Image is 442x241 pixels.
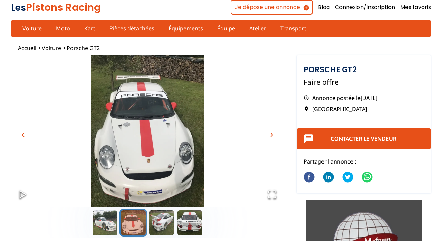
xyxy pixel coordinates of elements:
button: Go to Slide 2 [119,209,147,237]
a: Blog [318,3,330,11]
span: Les [11,1,26,14]
a: LesPistons Racing [11,0,101,14]
button: Play or Pause Slideshow [11,183,35,207]
span: chevron_right [268,131,276,139]
button: Go to Slide 3 [148,209,175,237]
button: Open Fullscreen [260,183,284,207]
button: Go to Slide 4 [176,209,204,237]
div: Go to Slide 2 [11,55,284,207]
p: [GEOGRAPHIC_DATA] [304,105,424,113]
a: Atelier [245,22,271,34]
a: Kart [80,22,100,34]
button: chevron_right [267,130,277,140]
a: Transport [276,22,311,34]
button: Contacter le vendeur [297,128,431,149]
button: whatsapp [362,167,373,188]
a: Pièces détachées [105,22,159,34]
p: Partager l'annonce : [304,158,424,165]
img: image [11,55,284,207]
button: chevron_left [18,130,28,140]
a: Connexion/Inscription [335,3,395,11]
div: Thumbnail Navigation [11,209,284,237]
a: Moto [51,22,75,34]
button: Go to Slide 1 [91,209,119,237]
p: Faire offre [304,77,424,87]
h1: Porsche GT2 [304,66,424,73]
a: Accueil [18,44,36,52]
a: Mes favoris [400,3,431,11]
span: chevron_left [19,131,27,139]
p: Annonce postée le [DATE] [304,94,424,102]
button: linkedin [323,167,334,188]
a: Équipements [164,22,208,34]
a: Voiture [18,22,46,34]
a: Équipe [213,22,240,34]
button: facebook [304,167,315,188]
a: Porsche GT2 [67,44,100,52]
button: twitter [342,167,353,188]
a: Contacter le vendeur [331,135,396,142]
a: Voiture [42,44,61,52]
